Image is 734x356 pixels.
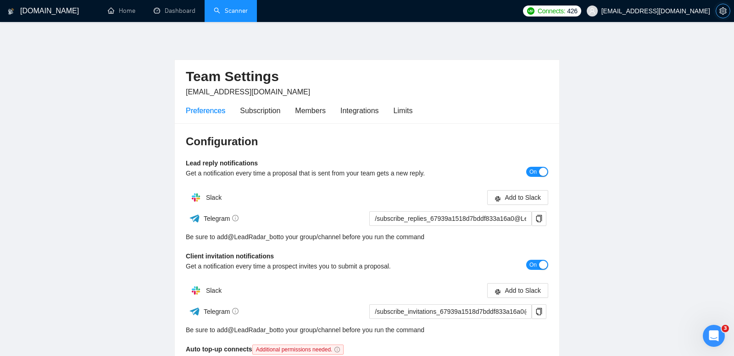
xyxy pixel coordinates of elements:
span: Telegram [204,308,239,315]
div: Get a notification every time a proposal that is sent from your team gets a new reply. [186,168,458,178]
a: setting [716,7,730,15]
button: slackAdd to Slack [487,190,548,205]
b: Auto top-up connects [186,345,347,353]
img: ww3wtPAAAAAElFTkSuQmCC [189,213,200,224]
img: hpQkSZIkSZIkSZIkSZIkSZIkSZIkSZIkSZIkSZIkSZIkSZIkSZIkSZIkSZIkSZIkSZIkSZIkSZIkSZIkSZIkSZIkSZIkSZIkS... [187,281,205,300]
a: searchScanner [214,7,248,15]
iframe: Intercom live chat [703,325,725,347]
span: 426 [567,6,577,16]
span: info-circle [232,308,239,314]
span: copy [532,308,546,315]
div: Get a notification every time a prospect invites you to submit a proposal. [186,261,458,271]
span: info-circle [334,347,340,352]
span: Telegram [204,215,239,222]
span: Slack [206,194,222,201]
span: 3 [722,325,729,332]
span: Slack [206,287,222,294]
span: slack [495,195,501,202]
a: homeHome [108,7,135,15]
img: ww3wtPAAAAAElFTkSuQmCC [189,306,200,317]
b: Client invitation notifications [186,252,274,260]
a: @LeadRadar_bot [228,232,278,242]
span: [EMAIL_ADDRESS][DOMAIN_NAME] [186,88,310,96]
span: Connects: [538,6,565,16]
button: copy [532,211,546,226]
img: logo [8,4,14,19]
button: slackAdd to Slack [487,283,548,298]
div: Integrations [340,105,379,116]
h3: Configuration [186,134,548,149]
span: Add to Slack [505,192,541,203]
a: @LeadRadar_bot [228,325,278,335]
span: On [529,260,537,270]
span: On [529,167,537,177]
button: setting [716,4,730,18]
h2: Team Settings [186,67,548,86]
div: Be sure to add to your group/channel before you run the command [186,232,548,242]
div: Members [295,105,326,116]
span: user [589,8,595,14]
button: copy [532,304,546,319]
span: info-circle [232,215,239,221]
div: Be sure to add to your group/channel before you run the command [186,325,548,335]
span: setting [716,7,730,15]
b: Lead reply notifications [186,159,258,167]
div: Preferences [186,105,225,116]
span: Add to Slack [505,285,541,296]
span: slack [495,288,501,295]
img: upwork-logo.png [527,7,534,15]
div: Subscription [240,105,280,116]
a: dashboardDashboard [154,7,195,15]
img: hpQkSZIkSZIkSZIkSZIkSZIkSZIkSZIkSZIkSZIkSZIkSZIkSZIkSZIkSZIkSZIkSZIkSZIkSZIkSZIkSZIkSZIkSZIkSZIkS... [187,188,205,207]
div: Limits [394,105,413,116]
span: copy [532,215,546,222]
span: Additional permissions needed. [252,345,344,355]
